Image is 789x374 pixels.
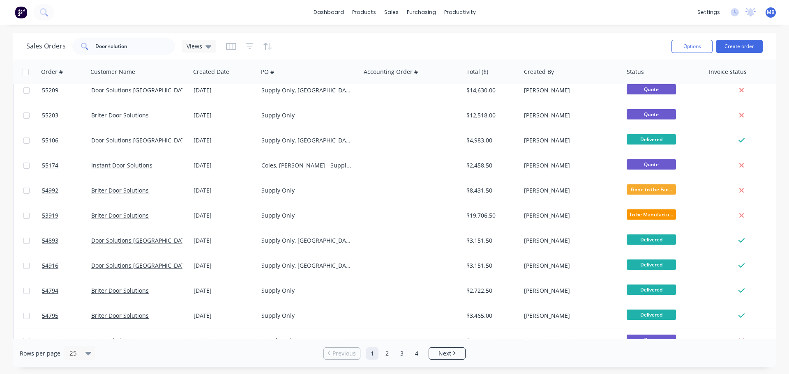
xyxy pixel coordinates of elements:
span: 53919 [42,211,58,220]
a: Briter Door Solutions [91,312,149,319]
a: Door Solutions [GEOGRAPHIC_DATA] [91,86,190,94]
div: Supply Only [261,211,353,220]
a: Next page [429,349,465,358]
div: $12,518.00 [466,111,515,119]
a: 54794 [42,278,91,303]
h1: Sales Orders [26,42,66,50]
a: Door Solutions [GEOGRAPHIC_DATA] [91,136,190,144]
a: 55209 [42,78,91,103]
a: Briter Door Solutions [91,111,149,119]
div: Created By [524,68,554,76]
input: Search... [95,38,175,55]
div: Created Date [193,68,229,76]
div: [DATE] [194,262,255,270]
span: To be Manufactu... [627,209,676,220]
span: Views [187,42,202,50]
span: Quote [627,109,676,119]
div: $25,960.00 [466,337,515,345]
div: [PERSON_NAME] [524,262,615,270]
div: $2,458.50 [466,161,515,170]
div: [PERSON_NAME] [524,136,615,145]
a: Instant Door Solutions [91,161,152,169]
div: [DATE] [194,312,255,320]
span: 55203 [42,111,58,119]
a: 54715 [42,328,91,353]
a: Briter Door Solutions [91,186,149,194]
a: 54795 [42,303,91,328]
a: Briter Door Solutions [91,287,149,294]
div: Supply Only, [GEOGRAPHIC_DATA] [261,86,353,94]
span: Previous [332,349,356,358]
span: Delivered [627,234,676,245]
div: Invoice status [709,68,747,76]
span: 54795 [42,312,58,320]
span: MB [767,9,775,16]
a: 54916 [42,253,91,278]
span: Quote [627,84,676,94]
div: Supply Only [261,312,353,320]
div: [DATE] [194,211,255,220]
div: [DATE] [194,111,255,119]
span: Rows per page [20,349,60,358]
div: Accounting Order # [364,68,418,76]
span: Next [438,349,451,358]
img: Factory [15,6,27,18]
a: 55174 [42,153,91,178]
div: $3,151.50 [466,262,515,270]
div: products [348,6,380,18]
div: [PERSON_NAME] [524,312,615,320]
div: [PERSON_NAME] [524,161,615,170]
a: dashboard [309,6,348,18]
a: Page 4 [411,347,423,360]
a: 55203 [42,103,91,128]
div: settings [693,6,724,18]
div: [DATE] [194,161,255,170]
div: Supply Only, [GEOGRAPHIC_DATA] [261,136,353,145]
span: 54715 [42,337,58,345]
div: $3,151.50 [466,236,515,245]
span: 55174 [42,161,58,170]
a: Previous page [324,349,360,358]
span: Gone to the Fac... [627,184,676,195]
div: purchasing [403,6,440,18]
div: $2,722.50 [466,287,515,295]
div: Coles, [PERSON_NAME] - Supply Only [261,161,353,170]
div: [DATE] [194,186,255,195]
div: [PERSON_NAME] [524,186,615,195]
button: Create order [716,40,763,53]
div: Supply Only [261,186,353,195]
div: $4,983.00 [466,136,515,145]
div: [PERSON_NAME] [524,287,615,295]
a: Page 1 is your current page [366,347,378,360]
div: Total ($) [466,68,488,76]
div: [PERSON_NAME] [524,236,615,245]
div: Supply Only, [GEOGRAPHIC_DATA] [261,337,353,345]
div: $19,706.50 [466,211,515,220]
span: Delivered [627,285,676,295]
a: Door Solutions [GEOGRAPHIC_DATA] [91,337,190,344]
div: productivity [440,6,480,18]
span: 54992 [42,186,58,195]
a: Page 2 [381,347,393,360]
div: [PERSON_NAME] [524,211,615,220]
span: Delivered [627,259,676,270]
a: Door Solutions [GEOGRAPHIC_DATA] [91,262,190,269]
div: [PERSON_NAME] [524,111,615,119]
div: [PERSON_NAME] [524,86,615,94]
div: Supply Only, [GEOGRAPHIC_DATA] [261,236,353,245]
a: Briter Door Solutions [91,211,149,219]
span: 54893 [42,236,58,245]
a: Page 3 [396,347,408,360]
div: [DATE] [194,86,255,94]
div: [DATE] [194,287,255,295]
div: sales [380,6,403,18]
a: 54893 [42,228,91,253]
span: 54794 [42,287,58,295]
span: 55209 [42,86,58,94]
div: [PERSON_NAME] [524,337,615,345]
div: $8,431.50 [466,186,515,195]
span: 54916 [42,262,58,270]
div: $14,630.00 [466,86,515,94]
span: 55106 [42,136,58,145]
a: Door Solutions [GEOGRAPHIC_DATA] [91,236,190,244]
